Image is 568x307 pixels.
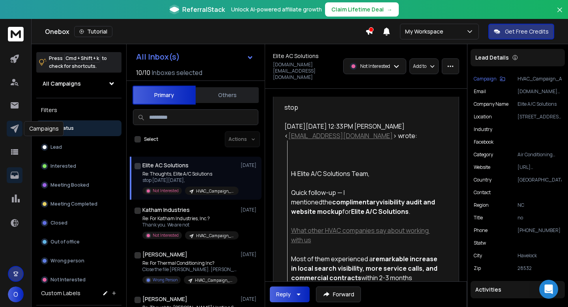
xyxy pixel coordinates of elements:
p: 28532 [518,265,562,271]
p: Zip [474,265,481,271]
p: Contact [474,189,491,196]
p: Lead Details [475,54,509,62]
p: industry [474,126,492,133]
span: Cmd + Shift + k [64,54,100,63]
button: Lead [36,139,121,155]
p: Lead [50,144,62,150]
button: Primary [133,86,196,105]
p: Re: Thoughts, Elite A/C Solutions [142,171,237,177]
button: Campaign [474,76,505,82]
h1: Katham Industries [142,206,190,214]
button: Forward [316,286,361,302]
p: Region [474,202,489,208]
div: Reply [276,290,291,298]
button: All Campaigns [36,76,121,92]
p: Press to check for shortcuts. [49,54,107,70]
button: Get Free Credits [488,24,554,39]
p: Closed [50,220,67,226]
p: Not Interested [153,188,179,194]
button: Meeting Completed [36,196,121,212]
strong: complimentary [332,198,379,206]
p: Interested [50,163,76,169]
p: Out of office [50,239,80,245]
p: Meeting Completed [50,201,97,207]
label: Select [144,136,158,142]
h3: Inboxes selected [152,68,202,77]
div: Activities [471,281,565,298]
p: Campaign [474,76,497,82]
p: [PHONE_NUMBER] [518,227,562,234]
div: Campaigns [24,121,64,136]
div: [DATE][DATE] 12:33 PM [PERSON_NAME] < > wrote: [284,122,441,140]
p: Not Interested [50,277,86,283]
p: HVAC_Campaign_Aug27 [518,76,562,82]
p: location [474,114,492,120]
p: [STREET_ADDRESS][PERSON_NAME] [518,114,562,120]
p: [GEOGRAPHIC_DATA] [518,177,562,183]
div: Hi Elite A/C Solutions Team, [291,169,441,178]
h1: Elite AC Solutions [142,161,189,169]
span: the [322,198,379,206]
p: Wrong Person [153,277,177,283]
p: Not Interested [153,232,179,238]
p: [URL][DOMAIN_NAME] [518,164,562,170]
h1: [PERSON_NAME] [142,251,187,258]
div: Most of them experienced a within 2-3 months following . [291,254,441,301]
p: Not Interested [360,63,390,69]
h1: [PERSON_NAME] [142,295,187,303]
p: Get Free Credits [505,28,549,36]
p: [DATE] [241,251,258,258]
p: [DATE] [241,296,258,302]
h1: Elite AC Solutions [273,52,319,60]
p: Country [474,177,491,183]
p: Thank you. We are not [142,222,237,228]
button: Others [196,86,259,104]
button: Out of office [36,234,121,250]
strong: remarkable increase in local search visibility, more service calls, and commercial contracts [291,255,439,282]
p: Company Name [474,101,508,107]
span: → [387,6,392,13]
p: website [474,164,490,170]
button: All Status [36,120,121,136]
button: O [8,286,24,302]
p: City [474,253,482,259]
strong: Elite A/C Solutions [351,207,409,216]
button: Wrong person [36,253,121,269]
button: Tutorial [74,26,112,37]
p: Unlock AI-powered affiliate growth [231,6,322,13]
h3: Custom Labels [41,289,80,297]
div: Open Intercom Messenger [539,280,558,299]
p: title [474,215,483,221]
div: stop [284,103,441,112]
p: HVAC_Campaign_Aug27 [196,188,234,194]
button: Closed [36,215,121,231]
p: stop [DATE][DATE], [142,177,237,183]
p: My Workspace [405,28,447,36]
span: ReferralStack [182,5,225,14]
button: Reply [270,286,310,302]
p: Category [474,152,493,158]
p: [DOMAIN_NAME][EMAIL_ADDRESS][DOMAIN_NAME] [518,88,562,95]
p: Meeting Booked [50,182,89,188]
p: Re: For Thermal Conditioning Inc? [142,260,237,266]
button: All Inbox(s) [130,49,260,65]
p: HVAC_Campaign_Aug27 [195,277,233,283]
p: HVAC_Campaign_Aug27 [196,233,234,239]
div: Onebox [45,26,365,37]
p: Elite A/C Solutions [518,101,562,107]
p: Facebook [474,139,493,145]
p: Add to [413,63,426,69]
p: [DATE] [241,162,258,168]
p: Close the file [PERSON_NAME]. [PERSON_NAME] [142,266,237,273]
p: Havelock [518,253,562,259]
p: [DATE] [241,207,258,213]
p: [DOMAIN_NAME][EMAIL_ADDRESS][DOMAIN_NAME] [273,62,338,80]
p: Re: For Katham Industries, Inc.? [142,215,237,222]
span: 10 / 10 [136,68,150,77]
a: What other HVAC companies say about working with us [291,226,430,244]
p: NC [518,202,562,208]
h1: All Inbox(s) [136,53,180,61]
